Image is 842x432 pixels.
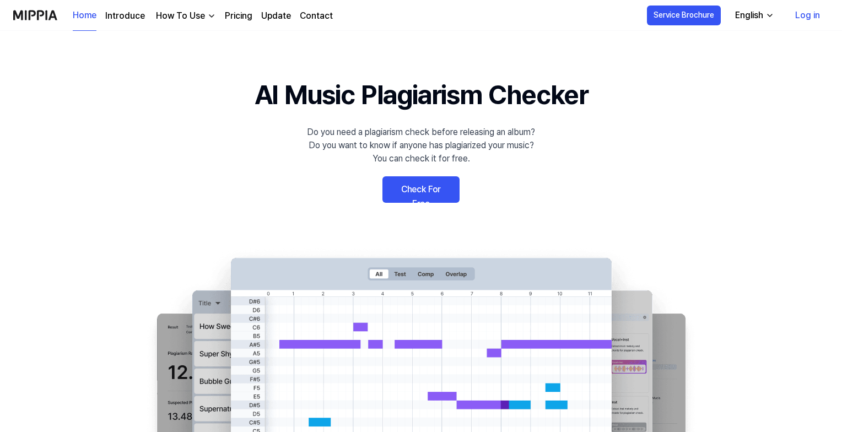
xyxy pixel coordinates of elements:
[726,4,781,26] button: English
[73,1,96,31] a: Home
[255,75,588,115] h1: AI Music Plagiarism Checker
[154,9,207,23] div: How To Use
[382,176,460,203] a: Check For Free
[300,9,333,23] a: Contact
[225,9,252,23] a: Pricing
[154,9,216,23] button: How To Use
[647,6,721,25] button: Service Brochure
[207,12,216,20] img: down
[105,9,145,23] a: Introduce
[733,9,765,22] div: English
[307,126,535,165] div: Do you need a plagiarism check before releasing an album? Do you want to know if anyone has plagi...
[261,9,291,23] a: Update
